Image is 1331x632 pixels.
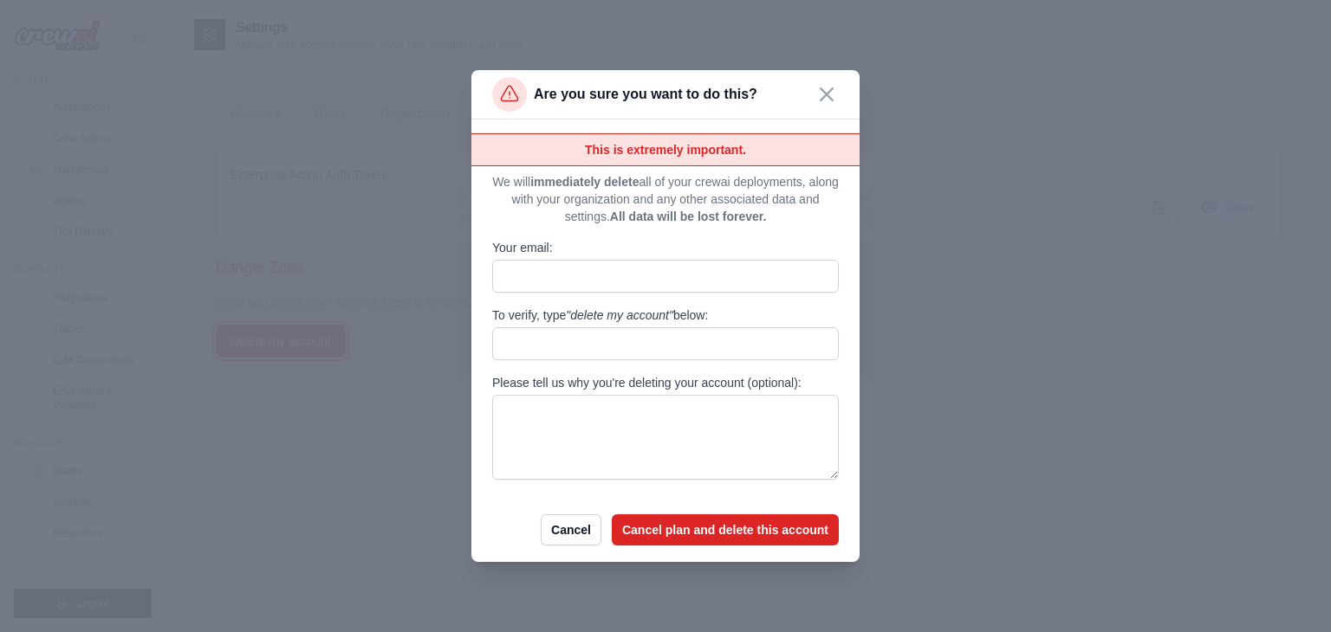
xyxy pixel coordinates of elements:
[492,374,839,391] label: Please tell us why you're deleting your account (optional):
[492,306,839,324] label: To verify, type below:
[610,210,767,223] span: All data will be lost forever.
[492,173,839,225] p: We will all of your crewai deployments, along with your organization and any other associated dat...
[530,175,639,189] span: immediately delete
[492,239,839,256] label: Your email:
[492,134,839,165] p: This is extremely important.
[534,84,757,105] p: Are you sure you want to do this?
[566,308,673,322] span: "delete my account"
